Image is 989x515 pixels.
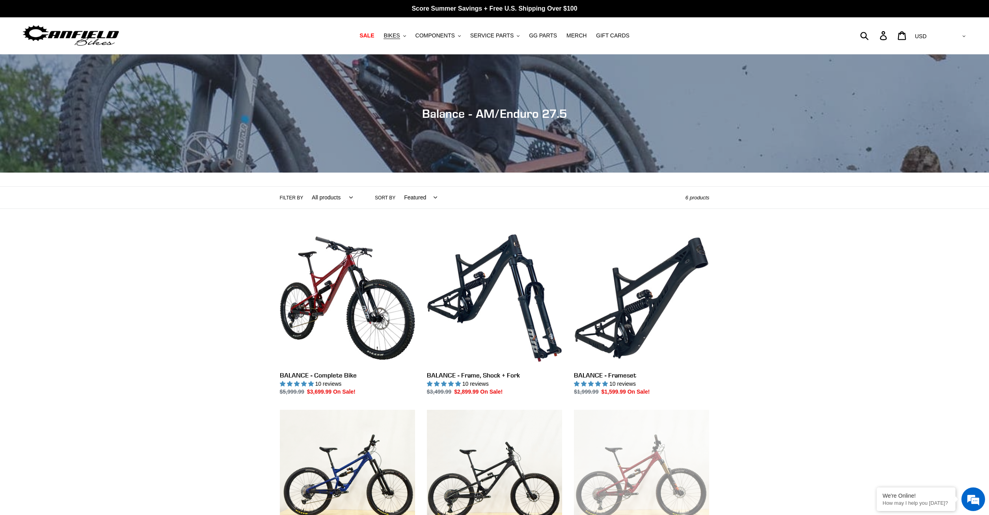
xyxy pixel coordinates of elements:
span: 6 products [685,195,710,201]
label: Sort by [375,194,395,201]
a: SALE [356,30,378,41]
span: BIKES [384,32,400,39]
span: MERCH [566,32,587,39]
button: SERVICE PARTS [466,30,523,41]
div: We're Online! [883,493,950,499]
label: Filter by [280,194,304,201]
img: Canfield Bikes [22,23,120,48]
span: COMPONENTS [415,32,455,39]
span: GG PARTS [529,32,557,39]
button: BIKES [380,30,410,41]
input: Search [864,27,885,44]
a: GG PARTS [525,30,561,41]
span: SALE [359,32,374,39]
p: How may I help you today? [883,500,950,506]
span: GIFT CARDS [596,32,630,39]
button: COMPONENTS [412,30,465,41]
a: GIFT CARDS [592,30,633,41]
a: MERCH [562,30,590,41]
span: Balance - AM/Enduro 27.5 [422,106,567,121]
span: SERVICE PARTS [470,32,514,39]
